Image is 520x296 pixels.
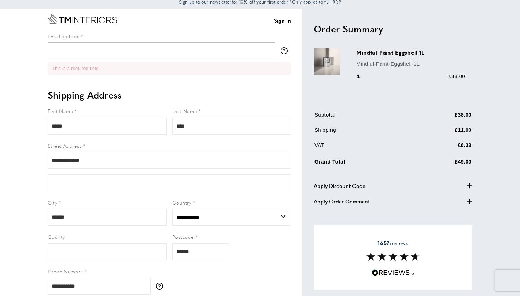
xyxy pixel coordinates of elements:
[172,199,191,206] span: Country
[372,270,414,276] img: Reviews.io 5 stars
[314,156,415,171] td: Grand Total
[172,107,197,114] span: Last Name
[377,239,408,247] span: reviews
[366,253,420,261] img: Reviews section
[314,182,365,190] span: Apply Discount Code
[314,197,370,206] span: Apply Order Comment
[416,126,472,140] td: £11.00
[356,60,465,68] p: Mindful-Paint-Eggshell-1L
[448,73,465,79] span: £38.00
[314,141,415,155] td: VAT
[48,107,73,114] span: First Name
[274,16,291,25] a: Sign in
[377,239,389,247] strong: 1657
[48,32,79,40] span: Email address
[314,126,415,140] td: Shipping
[314,23,472,35] h2: Order Summary
[48,233,65,240] span: County
[416,111,472,124] td: £38.00
[48,89,291,101] h2: Shipping Address
[356,48,465,57] h3: Mindful Paint Eggshell 1L
[281,47,291,54] button: More information
[314,48,340,75] img: Mindful Paint Eggshell 1L
[416,156,472,171] td: £49.00
[356,72,370,81] div: 1
[172,233,193,240] span: Postcode
[48,14,117,24] a: Go to Home page
[52,65,287,72] li: This is a required field.
[416,141,472,155] td: £6.33
[314,111,415,124] td: Subtotal
[48,142,82,149] span: Street Address
[156,283,167,290] button: More information
[48,199,57,206] span: City
[48,268,83,275] span: Phone Number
